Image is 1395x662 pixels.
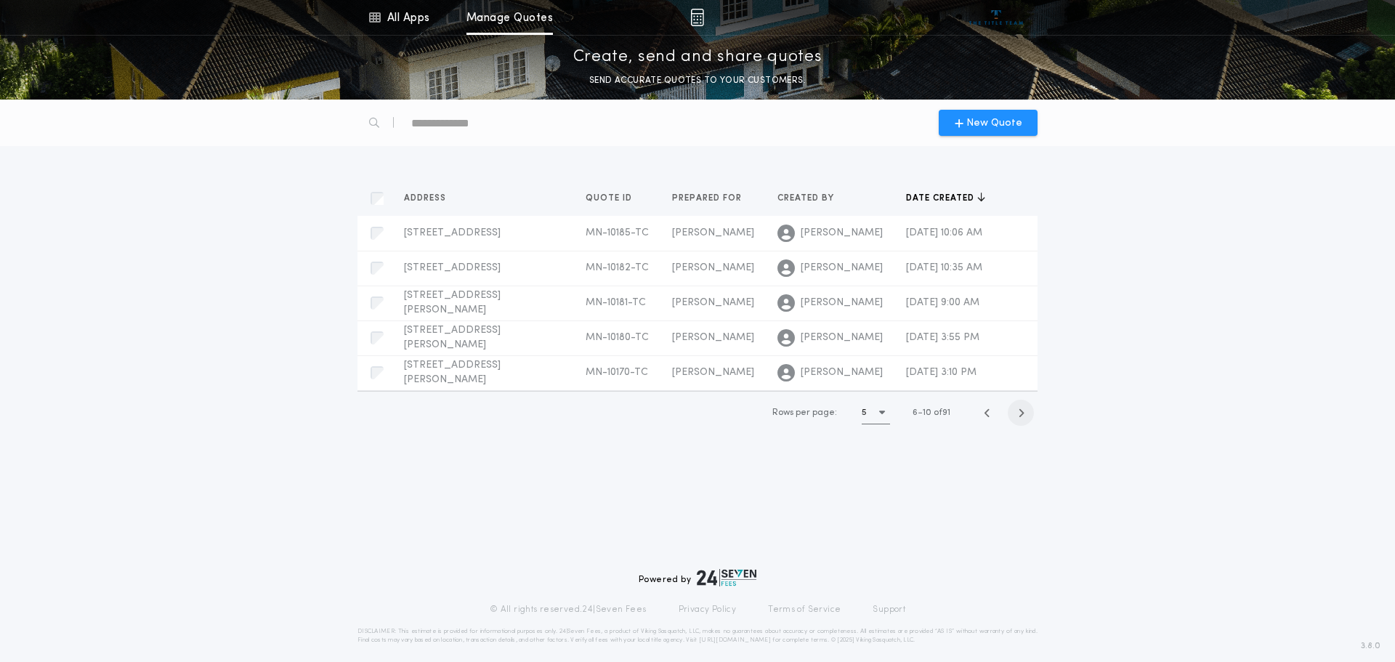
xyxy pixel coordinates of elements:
span: [STREET_ADDRESS][PERSON_NAME] [404,290,501,315]
span: 3.8.0 [1361,639,1380,653]
span: [DATE] 10:35 AM [906,262,982,273]
span: Address [404,193,449,204]
span: [PERSON_NAME] [672,262,754,273]
button: Quote ID [586,191,643,206]
button: New Quote [939,110,1038,136]
p: Create, send and share quotes [573,46,822,69]
span: Quote ID [586,193,635,204]
a: Support [873,604,905,615]
span: [PERSON_NAME] [672,227,754,238]
button: Created by [777,191,845,206]
span: MN-10181-TC [586,297,646,308]
span: [PERSON_NAME] [801,331,883,345]
span: [DATE] 10:06 AM [906,227,982,238]
a: Privacy Policy [679,604,737,615]
h1: 5 [862,405,867,420]
span: 6 [913,408,918,417]
span: [PERSON_NAME] [801,261,883,275]
span: [STREET_ADDRESS][PERSON_NAME] [404,325,501,350]
span: Date created [906,193,977,204]
p: DISCLAIMER: This estimate is provided for informational purposes only. 24|Seven Fees, a product o... [357,627,1038,645]
span: [STREET_ADDRESS] [404,227,501,238]
span: [DATE] 3:55 PM [906,332,979,343]
button: 5 [862,401,890,424]
span: Rows per page: [772,408,837,417]
span: Created by [777,193,837,204]
span: MN-10185-TC [586,227,649,238]
img: img [690,9,704,26]
a: Terms of Service [768,604,841,615]
span: [DATE] 3:10 PM [906,367,976,378]
span: [PERSON_NAME] [801,366,883,380]
img: vs-icon [969,10,1024,25]
span: Prepared for [672,193,745,204]
span: [PERSON_NAME] [672,332,754,343]
span: [STREET_ADDRESS] [404,262,501,273]
span: 10 [923,408,931,417]
span: [DATE] 9:00 AM [906,297,979,308]
span: MN-10170-TC [586,367,648,378]
a: [URL][DOMAIN_NAME] [699,637,771,643]
span: of 91 [934,406,950,419]
span: [PERSON_NAME] [801,296,883,310]
button: Date created [906,191,985,206]
span: [STREET_ADDRESS][PERSON_NAME] [404,360,501,385]
span: [PERSON_NAME] [672,297,754,308]
span: New Quote [966,116,1022,131]
span: MN-10182-TC [586,262,649,273]
div: Powered by [639,569,756,586]
span: [PERSON_NAME] [801,226,883,241]
p: SEND ACCURATE QUOTES TO YOUR CUSTOMERS. [589,73,806,88]
span: [PERSON_NAME] [672,367,754,378]
span: MN-10180-TC [586,332,649,343]
img: logo [697,569,756,586]
p: © All rights reserved. 24|Seven Fees [490,604,647,615]
button: Address [404,191,457,206]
